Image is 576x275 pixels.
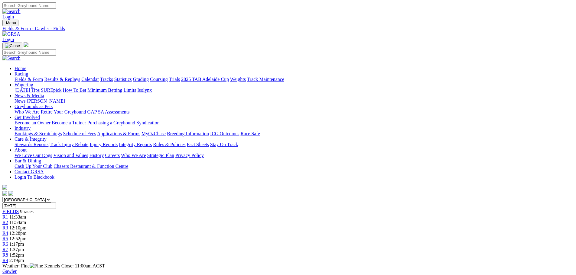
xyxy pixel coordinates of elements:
span: 12:10pm [9,225,27,230]
input: Search [2,2,56,9]
a: R2 [2,220,8,225]
img: logo-grsa-white.png [2,185,7,190]
div: Bar & Dining [15,164,574,169]
a: Cash Up Your Club [15,164,52,169]
a: R6 [2,241,8,247]
a: Integrity Reports [119,142,152,147]
a: Calendar [81,77,99,82]
a: Strategic Plan [147,153,174,158]
a: Isolynx [137,88,152,93]
a: Retire Your Greyhound [41,109,86,114]
img: logo-grsa-white.png [24,42,28,47]
a: Care & Integrity [15,136,47,142]
a: Purchasing a Greyhound [87,120,135,125]
button: Toggle navigation [2,20,18,26]
img: Close [5,43,20,48]
a: Vision and Values [53,153,88,158]
span: 1:52pm [9,252,24,257]
a: 2025 TAB Adelaide Cup [181,77,229,82]
a: Syndication [136,120,159,125]
span: FIELDS [2,209,19,214]
a: Bar & Dining [15,158,41,163]
div: Care & Integrity [15,142,574,147]
a: Fields & Form - Gawler - Fields [2,26,574,31]
a: Applications & Forms [97,131,140,136]
span: 11:33am [9,214,26,219]
span: 11:54am [9,220,26,225]
a: Results & Replays [44,77,80,82]
a: R8 [2,252,8,257]
a: [DATE] Tips [15,88,40,93]
a: R4 [2,231,8,236]
a: Race Safe [240,131,260,136]
a: R9 [2,258,8,263]
a: Privacy Policy [175,153,204,158]
img: GRSA [2,31,20,37]
a: Breeding Information [167,131,209,136]
a: Fact Sheets [187,142,209,147]
a: [PERSON_NAME] [27,98,65,104]
a: Careers [105,153,120,158]
div: Industry [15,131,574,136]
a: Stay On Track [210,142,238,147]
a: Statistics [114,77,132,82]
div: Wagering [15,88,574,93]
a: Login [2,14,14,19]
span: 12:52pm [9,236,27,241]
a: About [15,147,27,152]
a: GAP SA Assessments [87,109,130,114]
a: Gawler [2,269,17,274]
a: Login [2,37,14,42]
a: Track Maintenance [247,77,284,82]
span: 9 races [20,209,34,214]
div: Get Involved [15,120,574,126]
a: Become a Trainer [52,120,86,125]
a: R7 [2,247,8,252]
span: 1:17pm [9,241,24,247]
a: News & Media [15,93,44,98]
a: Minimum Betting Limits [87,88,136,93]
a: R1 [2,214,8,219]
a: Track Injury Rebate [50,142,88,147]
a: SUREpick [41,88,61,93]
input: Search [2,49,56,56]
a: Login To Blackbook [15,174,54,180]
a: Weights [230,77,246,82]
span: Menu [6,21,16,25]
a: Who We Are [121,153,146,158]
a: Industry [15,126,31,131]
a: Stewards Reports [15,142,48,147]
img: twitter.svg [8,191,13,196]
div: About [15,153,574,158]
a: MyOzChase [142,131,166,136]
a: Schedule of Fees [63,131,96,136]
span: 12:28pm [9,231,27,236]
a: R5 [2,236,8,241]
a: History [89,153,104,158]
a: News [15,98,25,104]
div: Racing [15,77,574,82]
a: Home [15,66,26,71]
img: facebook.svg [2,191,7,196]
a: Fields & Form [15,77,43,82]
span: Weather: Fine [2,263,44,268]
a: We Love Our Dogs [15,153,52,158]
span: 1:37pm [9,247,24,252]
a: Rules & Policies [153,142,186,147]
a: Tracks [100,77,113,82]
a: ICG Outcomes [210,131,239,136]
a: Who We Are [15,109,40,114]
a: R3 [2,225,8,230]
a: Chasers Restaurant & Function Centre [54,164,128,169]
span: 2:19pm [9,258,24,263]
a: Injury Reports [89,142,118,147]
